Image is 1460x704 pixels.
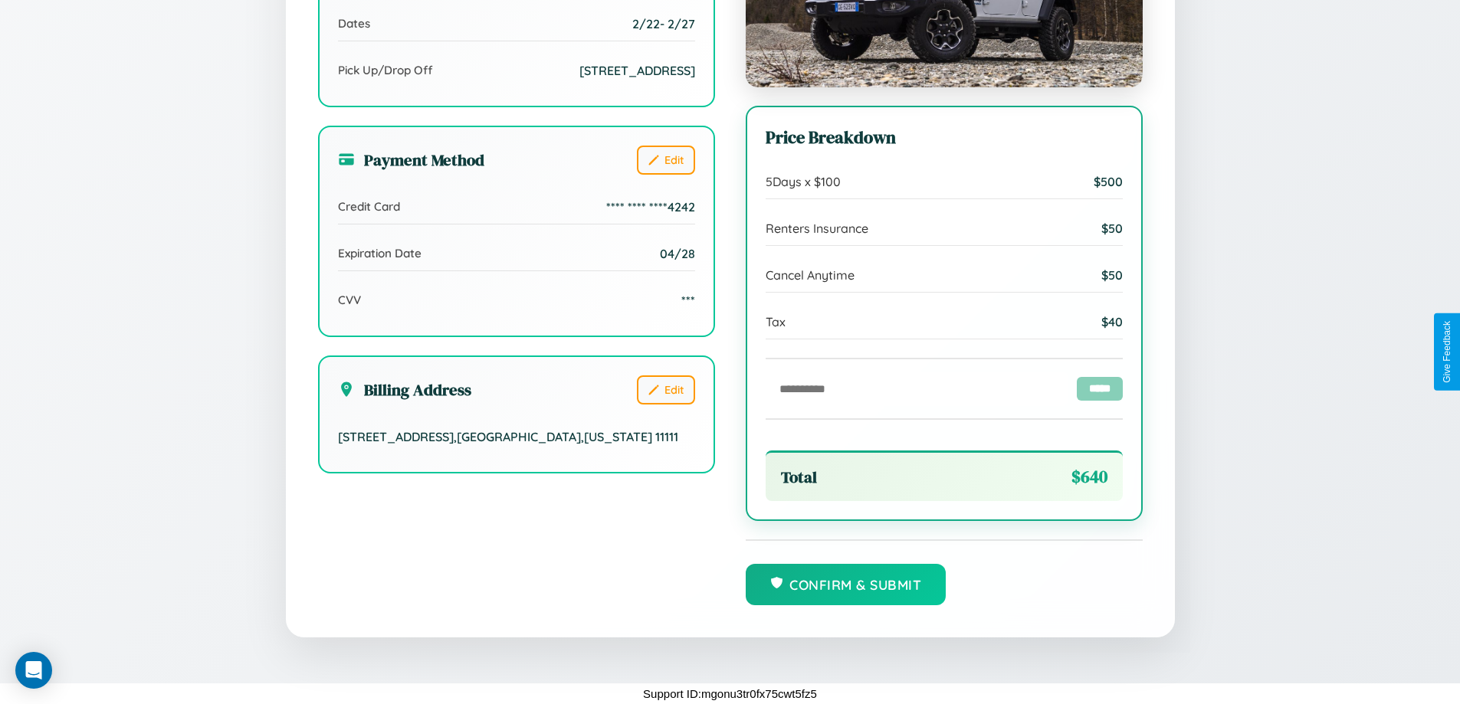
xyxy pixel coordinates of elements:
button: Edit [637,146,695,175]
span: [STREET_ADDRESS] [579,63,695,78]
span: Total [781,466,817,488]
span: Expiration Date [338,246,422,260]
span: $ 50 [1101,221,1123,236]
span: $ 640 [1071,465,1107,489]
span: Cancel Anytime [766,267,855,283]
span: 04/28 [660,246,695,261]
div: Give Feedback [1442,321,1452,383]
div: Open Intercom Messenger [15,652,52,689]
span: Dates [338,16,370,31]
span: Renters Insurance [766,221,868,236]
span: $ 500 [1094,174,1123,189]
h3: Billing Address [338,378,471,401]
span: [STREET_ADDRESS] , [GEOGRAPHIC_DATA] , [US_STATE] 11111 [338,429,678,444]
span: Credit Card [338,199,400,214]
span: Pick Up/Drop Off [338,63,433,77]
span: 2 / 22 - 2 / 27 [632,16,695,31]
span: CVV [338,293,361,307]
span: Tax [766,314,786,329]
span: $ 50 [1101,267,1123,283]
p: Support ID: mgonu3tr0fx75cwt5fz5 [643,683,817,704]
span: $ 40 [1101,314,1123,329]
h3: Payment Method [338,149,484,171]
h3: Price Breakdown [766,126,1123,149]
span: 5 Days x $ 100 [766,174,841,189]
button: Confirm & Submit [746,564,947,605]
button: Edit [637,375,695,404]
